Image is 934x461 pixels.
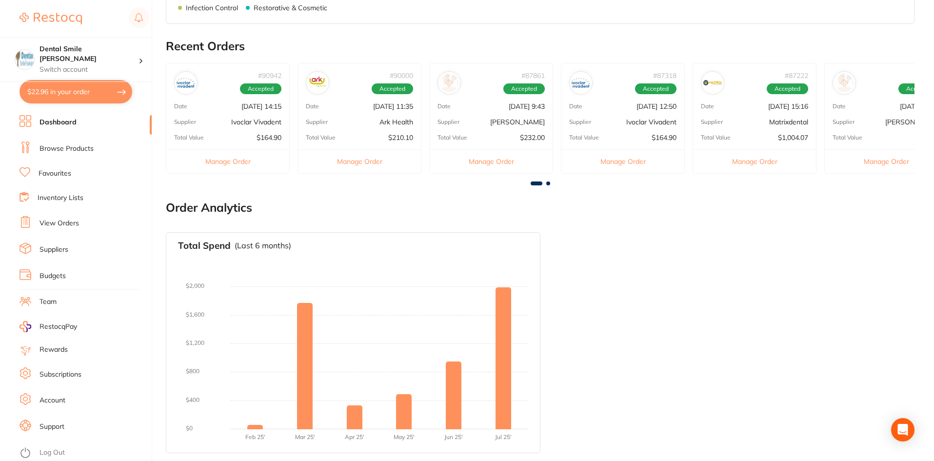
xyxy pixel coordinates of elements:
h2: Recent Orders [166,40,914,53]
h2: Order Analytics [166,201,914,215]
span: Accepted [372,83,413,94]
img: Ivoclar Vivadent [177,74,195,92]
div: Open Intercom Messenger [891,418,914,441]
button: Manage Order [430,149,553,173]
img: Restocq Logo [20,13,82,24]
button: $22.96 in your order [20,80,132,103]
a: Support [40,422,64,432]
p: $210.10 [388,134,413,141]
a: Team [40,297,57,307]
p: Supplier [569,119,591,125]
img: Henry Schein Halas [440,74,458,92]
a: Dashboard [40,118,77,127]
span: RestocqPay [40,322,77,332]
a: Budgets [40,271,66,281]
img: Ivoclar Vivadent [572,74,590,92]
p: Supplier [701,119,723,125]
p: # 87222 [785,72,808,80]
p: Total Value [833,134,862,141]
p: Total Value [306,134,336,141]
p: [DATE] 9:43 [509,102,545,110]
p: # 90000 [390,72,413,80]
p: [DATE] 14:15 [241,102,281,110]
p: [DATE] 15:16 [768,102,808,110]
a: Inventory Lists [38,193,83,203]
p: Date [569,103,582,110]
a: Subscriptions [40,370,81,380]
span: Accepted [503,83,545,94]
button: Manage Order [561,149,684,173]
button: Manage Order [166,149,289,173]
a: View Orders [40,219,79,228]
p: Ivoclar Vivadent [231,118,281,126]
a: Restocq Logo [20,7,82,30]
p: Date [833,103,846,110]
p: $1,004.07 [778,134,808,141]
p: (Last 6 months) [235,241,291,250]
button: Manage Order [693,149,816,173]
p: Total Value [174,134,204,141]
img: Dental Smile Frankston [15,50,34,69]
p: # 87318 [653,72,676,80]
span: Accepted [767,83,808,94]
button: Log Out [20,445,149,461]
p: # 87861 [521,72,545,80]
span: Accepted [240,83,281,94]
h3: Total Spend [178,241,231,251]
p: Supplier [437,119,459,125]
p: Ark Health [379,118,413,126]
p: Supplier [306,119,328,125]
p: Date [437,103,451,110]
p: Infection Control [186,4,238,12]
p: $164.90 [257,134,281,141]
a: Favourites [39,169,71,179]
img: Matrixdental [703,74,722,92]
p: Supplier [833,119,855,125]
img: Adam Dental [835,74,854,92]
img: Ark Health [308,74,327,92]
a: Rewards [40,345,68,355]
p: $232.00 [520,134,545,141]
a: Account [40,396,65,405]
p: [DATE] 11:35 [373,102,413,110]
h4: Dental Smile Frankston [40,44,139,63]
p: Date [701,103,714,110]
img: RestocqPay [20,321,31,332]
span: Accepted [635,83,676,94]
a: RestocqPay [20,321,77,332]
p: [PERSON_NAME] [490,118,545,126]
p: Date [174,103,187,110]
p: Total Value [437,134,467,141]
p: Supplier [174,119,196,125]
a: Suppliers [40,245,68,255]
p: Total Value [569,134,599,141]
p: # 90942 [258,72,281,80]
p: [DATE] 12:50 [636,102,676,110]
p: Matrixdental [769,118,808,126]
p: $164.90 [652,134,676,141]
p: Switch account [40,65,139,75]
button: Manage Order [298,149,421,173]
p: Total Value [701,134,731,141]
p: Date [306,103,319,110]
p: Ivoclar Vivadent [626,118,676,126]
p: Restorative & Cosmetic [254,4,327,12]
a: Log Out [40,448,65,458]
a: Browse Products [40,144,94,154]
